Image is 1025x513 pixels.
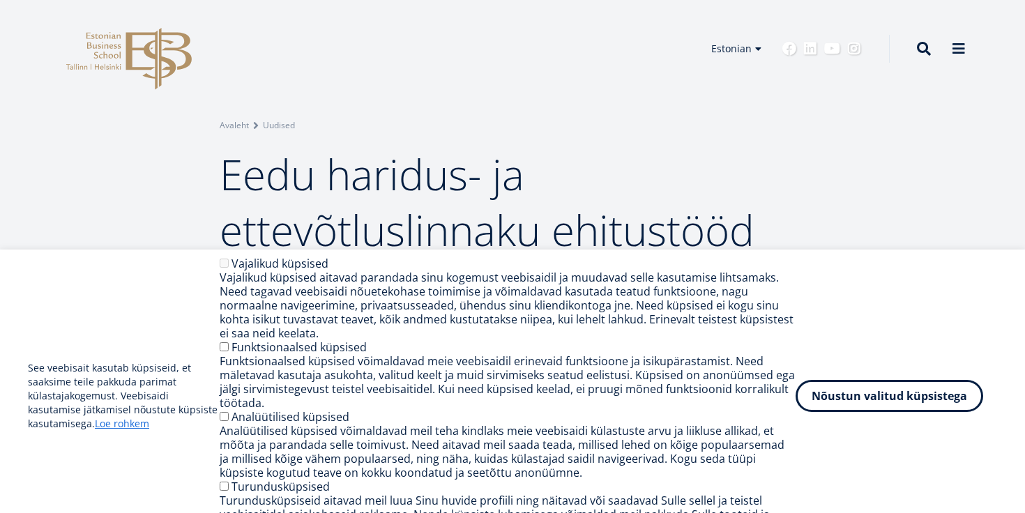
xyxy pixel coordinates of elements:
[220,118,249,132] a: Avaleht
[803,42,817,56] a: Linkedin
[220,270,796,340] div: Vajalikud küpsised aitavad parandada sinu kogemust veebisaidil ja muudavad selle kasutamise lihts...
[220,354,796,410] div: Funktsionaalsed küpsised võimaldavad meie veebisaidil erinevaid funktsioone ja isikupärastamist. ...
[28,361,220,431] p: See veebisait kasutab küpsiseid, et saaksime teile pakkuda parimat külastajakogemust. Veebisaidi ...
[263,118,295,132] a: Uudised
[220,424,796,480] div: Analüütilised küpsised võimaldavad meil teha kindlaks meie veebisaidi külastuste arvu ja liikluse...
[782,42,796,56] a: Facebook
[231,409,349,424] label: Analüütilised küpsised
[231,256,328,271] label: Vajalikud küpsised
[796,380,983,412] button: Nõustun valitud küpsistega
[824,42,840,56] a: Youtube
[220,146,754,370] span: Eedu haridus- ja ettevõtluslinnaku ehitustööd jõudsid järgmisesse mastaapsesse etappi
[231,339,367,355] label: Funktsionaalsed küpsised
[95,417,149,431] a: Loe rohkem
[847,42,861,56] a: Instagram
[231,479,330,494] label: Turundusküpsised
